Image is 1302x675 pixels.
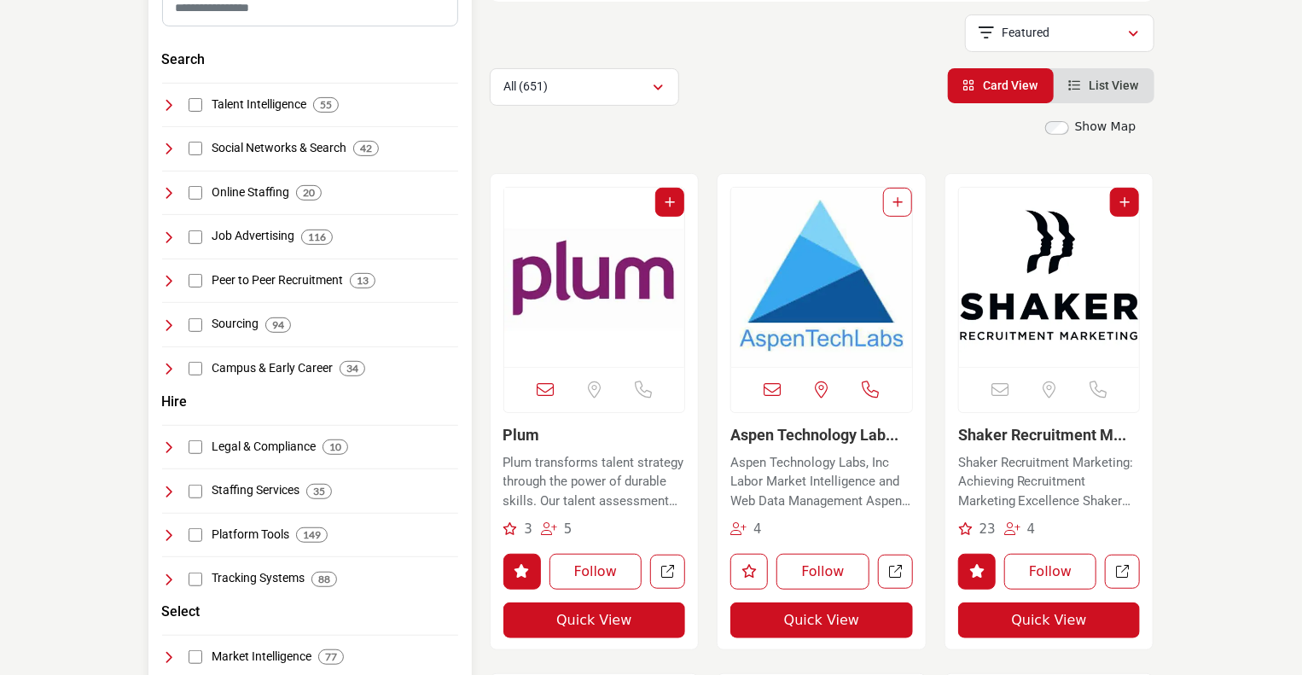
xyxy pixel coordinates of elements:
button: Quick View [958,602,1141,638]
input: Select Sourcing checkbox [189,318,202,332]
button: Follow [776,554,869,590]
a: Open Listing in new tab [504,188,685,367]
span: Card View [984,79,1038,92]
a: Open shaker-recruitment-marketing in new tab [1105,555,1140,590]
button: Like listing [958,554,996,590]
a: Plum transforms talent strategy through the power of durable skills. Our talent assessment helps ... [503,449,686,511]
b: 55 [320,99,332,111]
h4: Staffing Services: Services and agencies focused on providing temporary, permanent, and specializ... [212,482,299,499]
div: 20 Results For Online Staffing [296,185,322,201]
button: Featured [965,15,1154,52]
p: Plum transforms talent strategy through the power of durable skills. Our talent assessment helps ... [503,453,686,511]
b: 149 [303,529,321,541]
a: Open plum in new tab [650,555,685,590]
p: Shaker Recruitment Marketing: Achieving Recruitment Marketing Excellence Shaker Recruitment Marke... [958,453,1141,511]
h4: Market Intelligence: Tools and services providing insights into labor market trends, talent pools... [212,649,311,666]
b: 20 [303,187,315,199]
b: 42 [360,143,372,154]
span: 23 [979,521,996,537]
div: 94 Results For Sourcing [265,317,291,333]
a: Plum [503,426,540,444]
h4: Tracking Systems: Systems for tracking and managing candidate applications, interviews, and onboa... [212,570,305,587]
a: View List [1069,79,1139,92]
h4: Campus & Early Career: Programs and platforms focusing on recruitment and career development for ... [212,360,333,377]
button: Search [162,49,206,70]
button: Quick View [730,602,913,638]
div: 10 Results For Legal & Compliance [323,439,348,455]
li: List View [1054,68,1154,103]
div: 42 Results For Social Networks & Search [353,141,379,156]
p: Aspen Technology Labs, Inc Labor Market Intelligence and Web Data Management Aspen Technology Lab... [730,453,913,511]
h4: Platform Tools: Software and tools designed to enhance operational efficiency and collaboration i... [212,527,289,544]
button: Select [162,602,201,622]
h3: Plum [503,426,686,445]
a: Shaker Recruitment Marketing: Achieving Recruitment Marketing Excellence Shaker Recruitment Marke... [958,449,1141,511]
input: Select Legal & Compliance checkbox [189,440,202,454]
span: List View [1090,79,1139,92]
input: Select Peer to Peer Recruitment checkbox [189,274,202,288]
div: 55 Results For Talent Intelligence [313,97,339,113]
div: 13 Results For Peer to Peer Recruitment [350,273,375,288]
h4: Job Advertising: Platforms and strategies for advertising job openings to attract a wide range of... [212,228,294,245]
div: Followers [541,520,573,539]
a: Open Listing in new tab [959,188,1140,367]
img: Aspen Technology Labs, Inc. [731,188,912,367]
div: Followers [1004,520,1036,539]
h4: Sourcing: Strategies and tools for identifying and engaging potential candidates for specific job... [212,316,259,333]
input: Select Social Networks & Search checkbox [189,142,202,155]
p: All (651) [504,79,549,96]
a: Aspen Technology Labs, Inc Labor Market Intelligence and Web Data Management Aspen Technology Lab... [730,449,913,511]
div: 77 Results For Market Intelligence [318,649,344,665]
input: Select Talent Intelligence checkbox [189,98,202,112]
button: Like listing [730,554,768,590]
button: Follow [1004,554,1097,590]
h4: Peer to Peer Recruitment: Recruitment methods leveraging existing employees' networks and relatio... [212,272,343,289]
div: 35 Results For Staffing Services [306,484,332,499]
h4: Legal & Compliance: Resources and services ensuring recruitment practices comply with legal and r... [212,439,316,456]
li: Card View [948,68,1054,103]
h4: Social Networks & Search: Platforms that combine social networking and search capabilities for re... [212,140,346,157]
p: Featured [1002,25,1049,42]
h4: Talent Intelligence: Intelligence and data-driven insights for making informed decisions in talen... [212,96,306,113]
span: 4 [753,521,762,537]
b: 13 [357,275,369,287]
span: 3 [524,521,532,537]
a: Open aspen-technology-labs in new tab [878,555,913,590]
a: Add To List [665,195,675,209]
a: View Card [963,79,1038,92]
a: Add To List [1119,195,1130,209]
div: 116 Results For Job Advertising [301,230,333,245]
button: Quick View [503,602,686,638]
i: Recommendations [503,522,518,535]
a: Aspen Technology Lab... [730,426,898,444]
input: Select Campus & Early Career checkbox [189,362,202,375]
b: 34 [346,363,358,375]
a: Open Listing in new tab [731,188,912,367]
div: 149 Results For Platform Tools [296,527,328,543]
b: 88 [318,573,330,585]
input: Select Online Staffing checkbox [189,186,202,200]
div: Followers [730,520,762,539]
button: Hire [162,392,188,412]
b: 94 [272,319,284,331]
h3: Aspen Technology Labs, Inc. [730,426,913,445]
button: All (651) [490,68,679,106]
div: 88 Results For Tracking Systems [311,572,337,587]
b: 10 [329,441,341,453]
input: Select Staffing Services checkbox [189,485,202,498]
h4: Online Staffing: Digital platforms specializing in the staffing of temporary, contract, and conti... [212,184,289,201]
h3: Shaker Recruitment Marketing [958,426,1141,445]
input: Select Tracking Systems checkbox [189,573,202,586]
label: Show Map [1075,118,1136,136]
b: 35 [313,486,325,498]
input: Select Platform Tools checkbox [189,528,202,542]
b: 116 [308,231,326,243]
i: Recommendations [958,522,973,535]
span: 5 [564,521,573,537]
a: Add To List [892,195,903,209]
input: Select Market Intelligence checkbox [189,650,202,664]
input: Select Job Advertising checkbox [189,230,202,244]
